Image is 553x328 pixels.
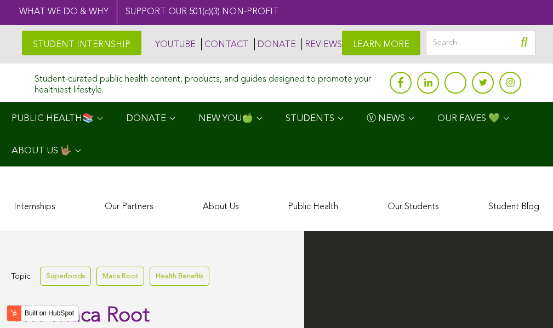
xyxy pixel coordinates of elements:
span: OUR FAVES 💚 [437,114,500,123]
label: Built on HubSpot [20,306,78,320]
a: CONTACT [201,38,249,50]
span: Topic: [11,269,32,284]
a: STUDENT INTERNSHIP [22,31,141,55]
a: LEARN MORE [342,31,420,55]
span: STUDENTS [286,114,334,123]
a: Maca Root [96,267,144,286]
a: DONATE [254,38,296,50]
span: ABOUT US 🤟🏽 [12,146,72,156]
img: HubSpot sprocket logo [7,307,20,320]
a: Health Benefits [150,267,209,286]
a: YOUTUBE [152,38,196,50]
div: Student-curated public health content, products, and guides designed to promote your healthiest l... [35,69,384,95]
a: Superfoods [40,267,91,286]
span: DONATE [126,114,166,123]
a: REVIEWS [301,38,342,50]
span: PUBLIC HEALTH📚 [12,114,94,123]
span: Ⓥ NEWS [367,114,405,123]
input: Search [426,31,535,55]
button: Built on HubSpot [7,305,79,321]
span: NEW YOU🍏 [198,114,253,123]
iframe: Chat Widget [498,275,553,328]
